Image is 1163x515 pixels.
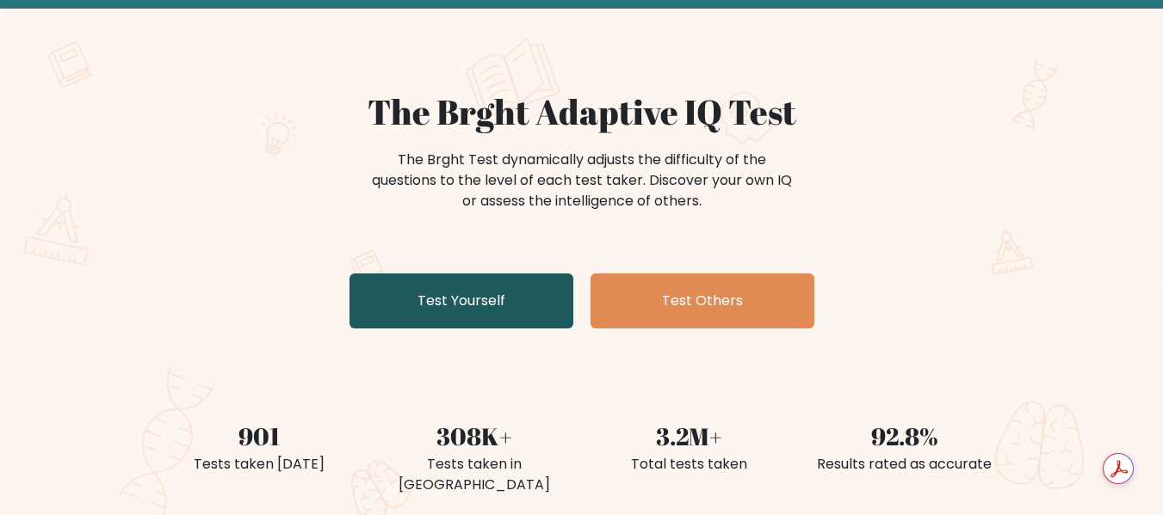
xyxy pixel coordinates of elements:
a: Test Others [591,273,814,328]
div: Total tests taken [592,454,787,475]
div: 308K+ [377,418,572,454]
div: Results rated as accurate [807,454,1002,475]
div: 3.2M+ [592,418,787,454]
h1: The Brght Adaptive IQ Test [162,91,1002,132]
a: Test Yourself [350,273,573,328]
div: Tests taken in [GEOGRAPHIC_DATA] [377,454,572,495]
div: Tests taken [DATE] [162,454,356,475]
div: The Brght Test dynamically adjusts the difficulty of the questions to the level of each test take... [367,150,797,212]
div: 901 [162,418,356,454]
div: 92.8% [807,418,1002,454]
